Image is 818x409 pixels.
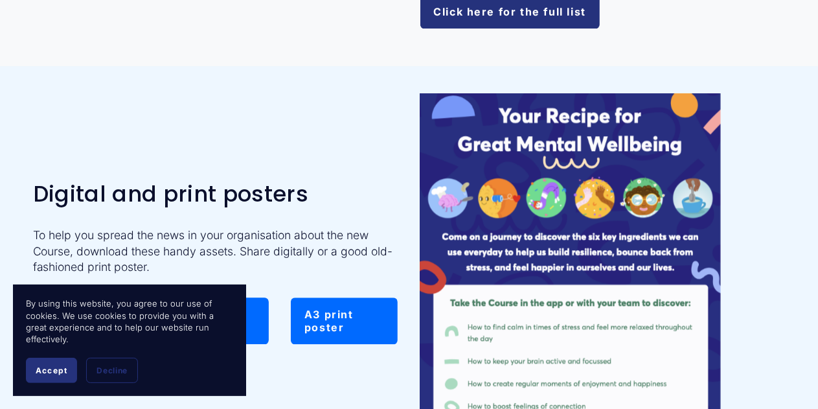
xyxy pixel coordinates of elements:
p: To help you spread the news in your organisation about the new Course, download these handy asset... [33,228,398,275]
h3: Digital and print posters [33,181,398,207]
button: Decline [86,358,138,383]
p: By using this website, you agree to our use of cookies. We use cookies to provide you with a grea... [26,298,233,345]
a: A3 print poster [291,298,398,344]
section: Cookie banner [13,285,246,396]
span: Decline [97,366,128,375]
button: Accept [26,358,77,383]
span: Accept [36,366,67,375]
